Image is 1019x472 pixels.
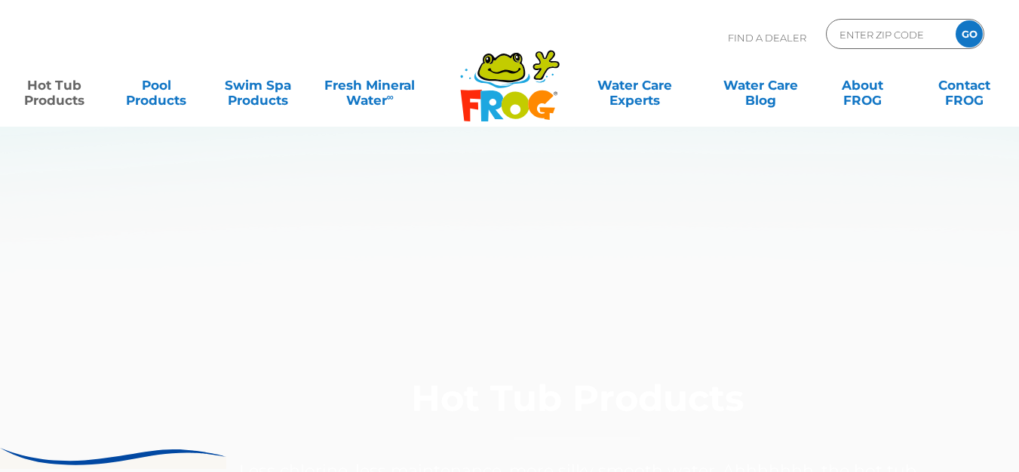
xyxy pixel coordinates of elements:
a: Hot TubProducts [15,70,94,100]
sup: ∞ [387,91,394,103]
input: GO [956,20,983,48]
a: AboutFROG [823,70,902,100]
a: Water CareExperts [570,70,698,100]
a: Fresh MineralWater∞ [321,70,419,100]
p: Find A Dealer [728,19,806,57]
img: Frog Products Logo [452,30,568,122]
h1: Hot Tub Products [238,379,918,440]
a: Water CareBlog [721,70,800,100]
a: Swim SpaProducts [219,70,298,100]
a: PoolProducts [117,70,196,100]
a: ContactFROG [925,70,1004,100]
